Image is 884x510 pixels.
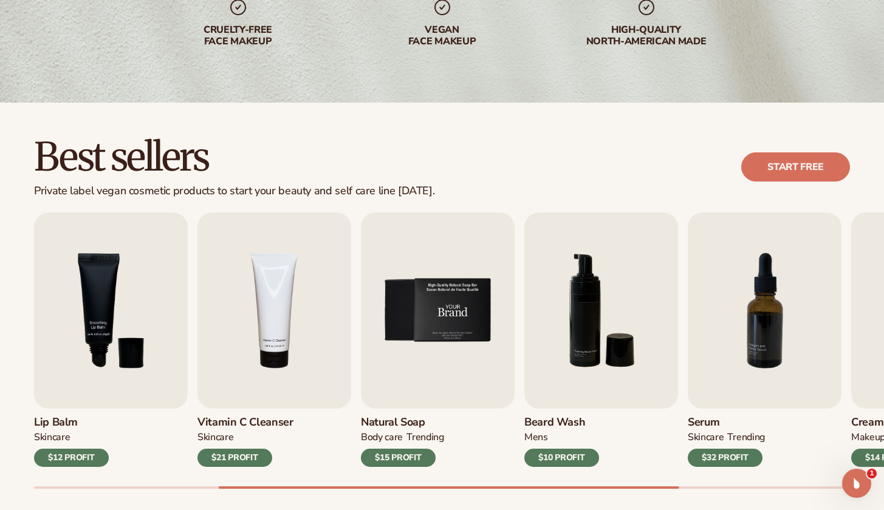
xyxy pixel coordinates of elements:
[406,431,444,444] div: TRENDING
[160,24,316,47] div: Cruelty-free face makeup
[867,469,877,478] span: 1
[569,24,724,47] div: High-quality North-american made
[361,431,403,444] div: BODY Care
[197,416,293,429] h3: Vitamin C Cleanser
[361,212,515,409] img: Shopify Image 9
[365,24,520,47] div: Vegan face makeup
[727,431,764,444] div: TRENDING
[524,431,548,444] div: mens
[741,152,850,182] a: Start free
[197,431,233,444] div: Skincare
[842,469,871,498] iframe: Intercom live chat
[197,212,351,467] a: 4 / 9
[688,431,724,444] div: SKINCARE
[197,449,272,467] div: $21 PROFIT
[688,212,841,467] a: 7 / 9
[361,449,436,467] div: $15 PROFIT
[524,449,599,467] div: $10 PROFIT
[688,416,765,429] h3: Serum
[688,449,762,467] div: $32 PROFIT
[34,212,188,467] a: 3 / 9
[524,416,599,429] h3: Beard Wash
[34,449,109,467] div: $12 PROFIT
[361,212,515,467] a: 5 / 9
[524,212,678,467] a: 6 / 9
[34,137,434,177] h2: Best sellers
[34,431,70,444] div: SKINCARE
[34,416,109,429] h3: Lip Balm
[361,416,444,429] h3: Natural Soap
[34,185,434,198] div: Private label vegan cosmetic products to start your beauty and self care line [DATE].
